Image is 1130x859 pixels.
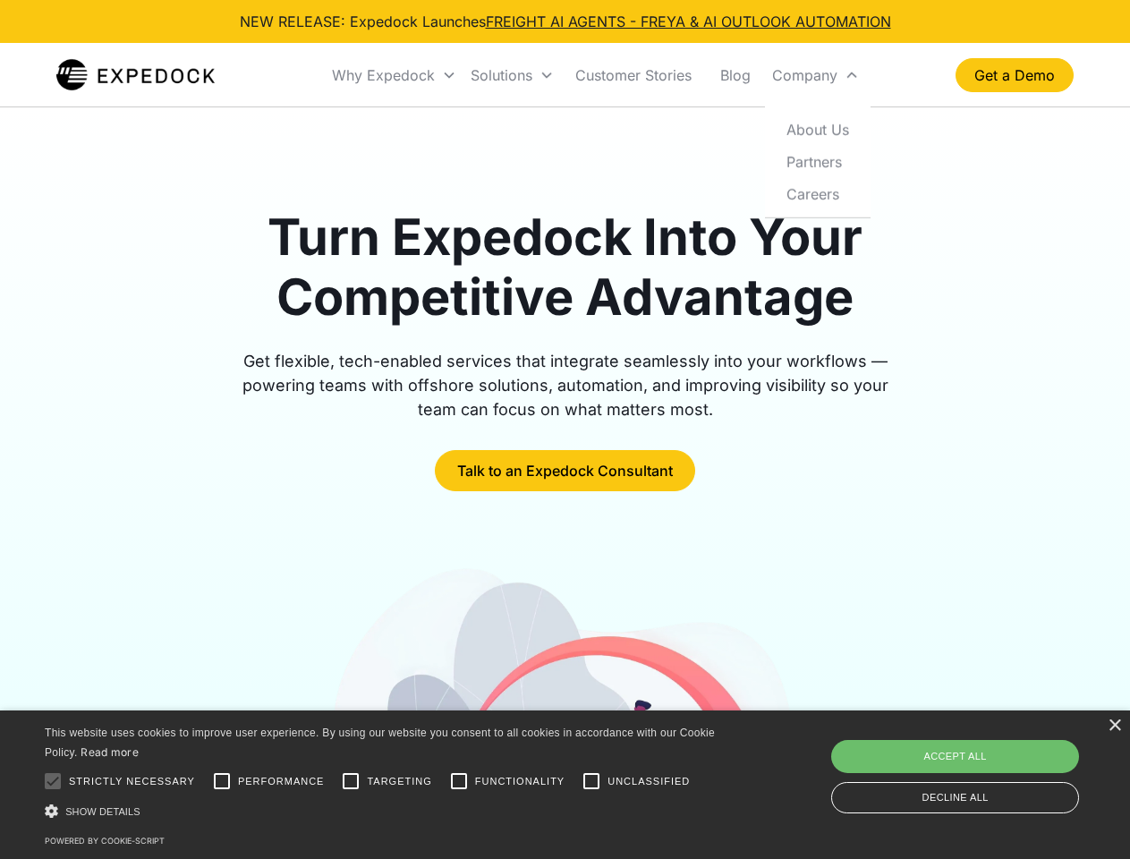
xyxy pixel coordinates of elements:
[772,177,863,209] a: Careers
[45,727,715,760] span: This website uses cookies to improve user experience. By using our website you consent to all coo...
[832,666,1130,859] iframe: Chat Widget
[56,57,215,93] img: Expedock Logo
[706,45,765,106] a: Blog
[475,774,565,789] span: Functionality
[772,113,863,145] a: About Us
[463,45,561,106] div: Solutions
[81,745,139,759] a: Read more
[607,774,690,789] span: Unclassified
[765,106,871,217] nav: Company
[332,66,435,84] div: Why Expedock
[325,45,463,106] div: Why Expedock
[45,836,165,846] a: Powered by cookie-script
[367,774,431,789] span: Targeting
[240,11,891,32] div: NEW RELEASE: Expedock Launches
[772,145,863,177] a: Partners
[238,774,325,789] span: Performance
[45,802,721,821] div: Show details
[486,13,891,30] a: FREIGHT AI AGENTS - FREYA & AI OUTLOOK AUTOMATION
[956,58,1074,92] a: Get a Demo
[561,45,706,106] a: Customer Stories
[765,45,866,106] div: Company
[56,57,215,93] a: home
[471,66,532,84] div: Solutions
[69,774,195,789] span: Strictly necessary
[65,806,140,817] span: Show details
[772,66,837,84] div: Company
